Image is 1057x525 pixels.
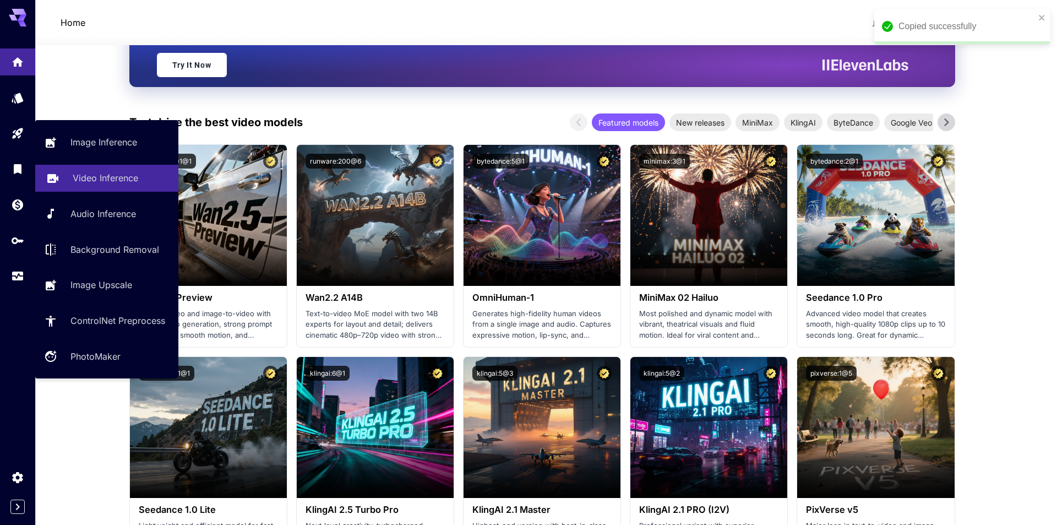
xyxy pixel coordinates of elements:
div: Wallet [11,198,24,212]
button: bytedance:2@1 [806,154,863,169]
button: klingai:5@3 [472,366,517,381]
span: New releases [669,117,731,128]
div: Library [11,162,24,176]
button: Certified Model – Vetted for best performance and includes a commercial license. [931,154,946,169]
img: alt [630,357,787,498]
button: pixverse:1@5 [806,366,857,381]
h3: PixVerse v5 [806,505,945,515]
p: PhotoMaker [70,350,121,363]
img: alt [464,145,620,286]
a: Audio Inference [35,201,178,228]
img: alt [297,145,454,286]
button: Certified Model – Vetted for best performance and includes a commercial license. [263,366,278,381]
a: Image Inference [35,129,178,156]
p: Background Removal [70,243,159,256]
h3: Wan2.5-Preview [139,293,278,303]
button: klingai:6@1 [306,366,350,381]
h3: Wan2.2 A14B [306,293,445,303]
span: ByteDance [827,117,880,128]
p: Most polished and dynamic model with vibrant, theatrical visuals and fluid motion. Ideal for vira... [639,308,778,341]
a: Background Removal [35,236,178,263]
button: close [1038,13,1046,22]
p: Generates high-fidelity human videos from a single image and audio. Captures expressive motion, l... [472,308,612,341]
a: Try It Now [157,53,227,77]
button: Certified Model – Vetted for best performance and includes a commercial license. [430,366,445,381]
button: bytedance:5@1 [472,154,529,169]
a: Video Inference [35,165,178,192]
button: Expand sidebar [10,500,25,514]
h3: KlingAI 2.1 Master [472,505,612,515]
p: Test drive the best video models [129,114,303,131]
div: Usage [11,269,24,283]
p: Home [61,16,85,29]
button: minimax:3@1 [639,154,690,169]
span: Featured models [592,117,665,128]
a: ControlNet Preprocess [35,307,178,334]
a: Image Upscale [35,272,178,299]
a: PhotoMaker [35,343,178,370]
img: alt [464,357,620,498]
button: Certified Model – Vetted for best performance and includes a commercial license. [430,154,445,169]
img: alt [297,357,454,498]
p: Image Inference [70,136,137,149]
img: alt [130,357,287,498]
button: Certified Model – Vetted for best performance and includes a commercial license. [597,154,612,169]
img: alt [797,357,954,498]
p: Audio Inference [70,207,136,220]
p: Text-to-video MoE model with two 14B experts for layout and detail; delivers cinematic 480p–720p ... [306,308,445,341]
span: KlingAI [784,117,822,128]
div: Settings [11,470,24,484]
p: ControlNet Preprocess [70,314,165,327]
p: Advanced video model that creates smooth, high-quality 1080p clips up to 10 seconds long. Great f... [806,308,945,341]
h3: Seedance 1.0 Pro [806,293,945,303]
button: Certified Model – Vetted for best performance and includes a commercial license. [764,154,778,169]
div: Playground [11,127,24,140]
img: alt [130,145,287,286]
button: Certified Model – Vetted for best performance and includes a commercial license. [597,366,612,381]
h3: MiniMax 02 Hailuo [639,293,778,303]
div: API Keys [11,234,24,247]
h3: OmniHuman‑1 [472,293,612,303]
button: Certified Model – Vetted for best performance and includes a commercial license. [263,154,278,169]
button: Certified Model – Vetted for best performance and includes a commercial license. [764,366,778,381]
span: MiniMax [735,117,780,128]
button: runware:200@6 [306,154,366,169]
p: Video Inference [73,171,138,185]
nav: breadcrumb [61,16,85,29]
img: alt [630,145,787,286]
p: Text-to-video and image-to-video with native audio generation, strong prompt adherence, smooth mo... [139,308,278,341]
button: Certified Model – Vetted for best performance and includes a commercial license. [931,366,946,381]
button: klingai:5@2 [639,366,684,381]
span: Google Veo [884,117,939,128]
h3: KlingAI 2.5 Turbo Pro [306,505,445,515]
img: alt [797,145,954,286]
p: Image Upscale [70,278,132,291]
div: Copied successfully [898,20,1035,33]
div: Models [11,91,24,105]
div: Home [11,52,24,66]
h3: KlingAI 2.1 PRO (I2V) [639,505,778,515]
h3: Seedance 1.0 Lite [139,505,278,515]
